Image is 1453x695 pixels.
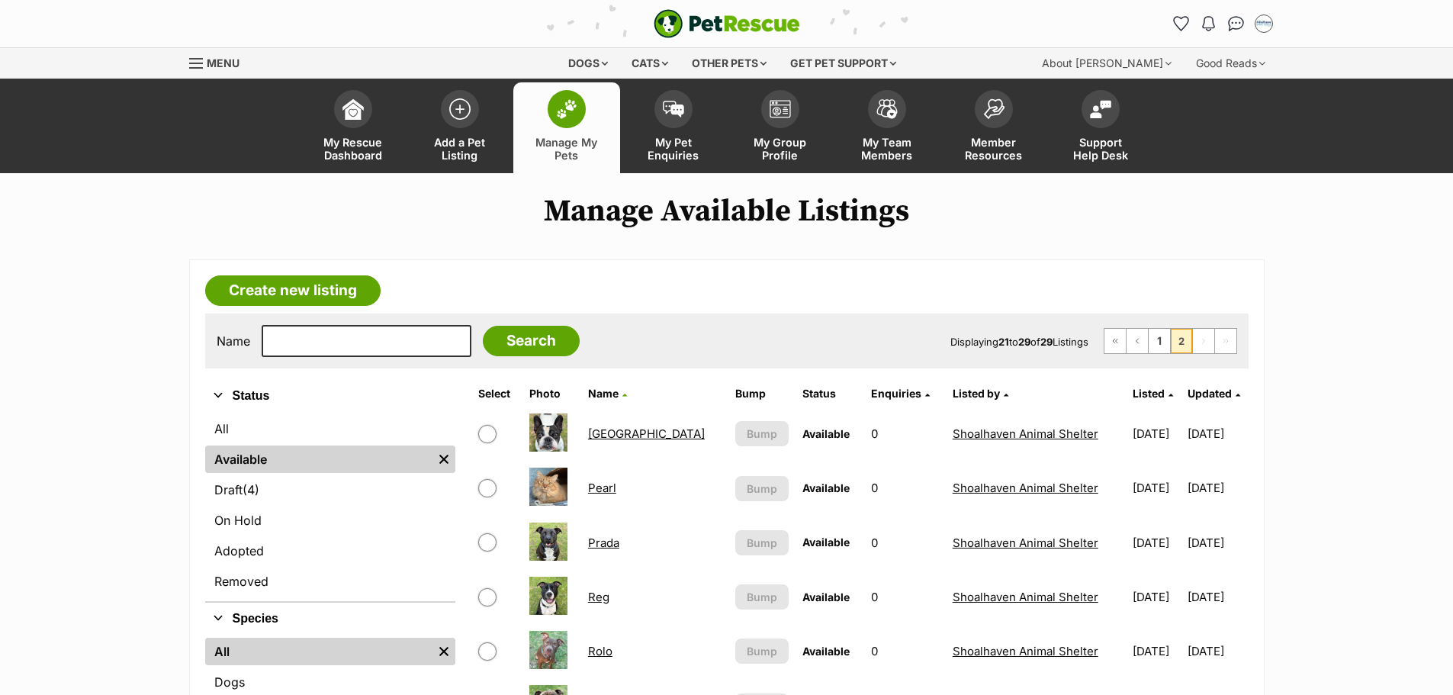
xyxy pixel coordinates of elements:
[205,476,455,504] a: Draft
[865,462,945,514] td: 0
[983,98,1005,119] img: member-resources-icon-8e73f808a243e03378d46382f2149f9095a855e16c252ad45f914b54edf8863c.svg
[1104,328,1237,354] nav: Pagination
[729,381,795,406] th: Bump
[780,48,907,79] div: Get pet support
[1256,16,1271,31] img: Jodie Parnell profile pic
[532,136,601,162] span: Manage My Pets
[1066,136,1135,162] span: Support Help Desk
[588,426,705,441] a: [GEOGRAPHIC_DATA]
[588,590,609,604] a: Reg
[1169,11,1276,36] ul: Account quick links
[1188,387,1232,400] span: Updated
[747,589,777,605] span: Bump
[953,387,1008,400] a: Listed by
[205,412,455,601] div: Status
[588,536,619,550] a: Prada
[871,387,921,400] span: translation missing: en.admin.listings.index.attributes.enquiries
[205,568,455,595] a: Removed
[1149,329,1170,353] a: Page 1
[217,334,250,348] label: Name
[802,590,850,603] span: Available
[770,100,791,118] img: group-profile-icon-3fa3cf56718a62981997c0bc7e787c4b2cf8bcc04b72c1350f741eb67cf2f40e.svg
[834,82,940,173] a: My Team Members
[953,644,1098,658] a: Shoalhaven Animal Shelter
[747,426,777,442] span: Bump
[802,481,850,494] span: Available
[953,426,1098,441] a: Shoalhaven Animal Shelter
[865,625,945,677] td: 0
[871,387,930,400] a: Enquiries
[953,387,1000,400] span: Listed by
[663,101,684,117] img: pet-enquiries-icon-7e3ad2cf08bfb03b45e93fb7055b45f3efa6380592205ae92323e6603595dc1f.svg
[1197,11,1221,36] button: Notifications
[205,537,455,565] a: Adopted
[953,536,1098,550] a: Shoalhaven Animal Shelter
[1127,329,1148,353] a: Previous page
[1169,11,1194,36] a: Favourites
[1215,329,1236,353] span: Last page
[1224,11,1249,36] a: Conversations
[960,136,1028,162] span: Member Resources
[735,639,789,664] button: Bump
[588,481,616,495] a: Pearl
[1133,387,1173,400] a: Listed
[205,446,432,473] a: Available
[1188,625,1247,677] td: [DATE]
[865,571,945,623] td: 0
[1188,387,1240,400] a: Updated
[513,82,620,173] a: Manage My Pets
[953,590,1098,604] a: Shoalhaven Animal Shelter
[243,481,259,499] span: (4)
[1018,336,1030,348] strong: 29
[802,427,850,440] span: Available
[426,136,494,162] span: Add a Pet Listing
[319,136,387,162] span: My Rescue Dashboard
[449,98,471,120] img: add-pet-listing-icon-0afa8454b4691262ce3f59096e99ab1cd57d4a30225e0717b998d2c9b9846f56.svg
[802,645,850,658] span: Available
[747,643,777,659] span: Bump
[472,381,522,406] th: Select
[865,516,945,569] td: 0
[1127,571,1186,623] td: [DATE]
[205,638,432,665] a: All
[342,98,364,120] img: dashboard-icon-eb2f2d2d3e046f16d808141f083e7271f6b2e854fb5c12c21221c1fb7104beca.svg
[588,387,627,400] a: Name
[1127,462,1186,514] td: [DATE]
[432,446,455,473] a: Remove filter
[654,9,800,38] img: logo-e224e6f780fb5917bec1dbf3a21bbac754714ae5b6737aabdf751b685950b380.svg
[300,82,407,173] a: My Rescue Dashboard
[1171,329,1192,353] span: Page 2
[1202,16,1214,31] img: notifications-46538b983faf8c2785f20acdc204bb7945ddae34d4c08c2a6579f10ce5e182be.svg
[588,387,619,400] span: Name
[853,136,921,162] span: My Team Members
[950,336,1088,348] span: Displaying to of Listings
[940,82,1047,173] a: Member Resources
[621,48,679,79] div: Cats
[1188,571,1247,623] td: [DATE]
[1127,516,1186,569] td: [DATE]
[735,421,789,446] button: Bump
[189,48,250,76] a: Menu
[523,381,580,406] th: Photo
[205,507,455,534] a: On Hold
[746,136,815,162] span: My Group Profile
[998,336,1009,348] strong: 21
[654,9,800,38] a: PetRescue
[735,476,789,501] button: Bump
[747,481,777,497] span: Bump
[639,136,708,162] span: My Pet Enquiries
[1228,16,1244,31] img: chat-41dd97257d64d25036548639549fe6c8038ab92f7586957e7f3b1b290dea8141.svg
[876,99,898,119] img: team-members-icon-5396bd8760b3fe7c0b43da4ab00e1e3bb1a5d9ba89233759b79545d2d3fc5d0d.svg
[205,386,455,406] button: Status
[865,407,945,460] td: 0
[796,381,863,406] th: Status
[747,535,777,551] span: Bump
[407,82,513,173] a: Add a Pet Listing
[1252,11,1276,36] button: My account
[1040,336,1053,348] strong: 29
[205,275,381,306] a: Create new listing
[735,584,789,610] button: Bump
[483,326,580,356] input: Search
[1127,625,1186,677] td: [DATE]
[207,56,239,69] span: Menu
